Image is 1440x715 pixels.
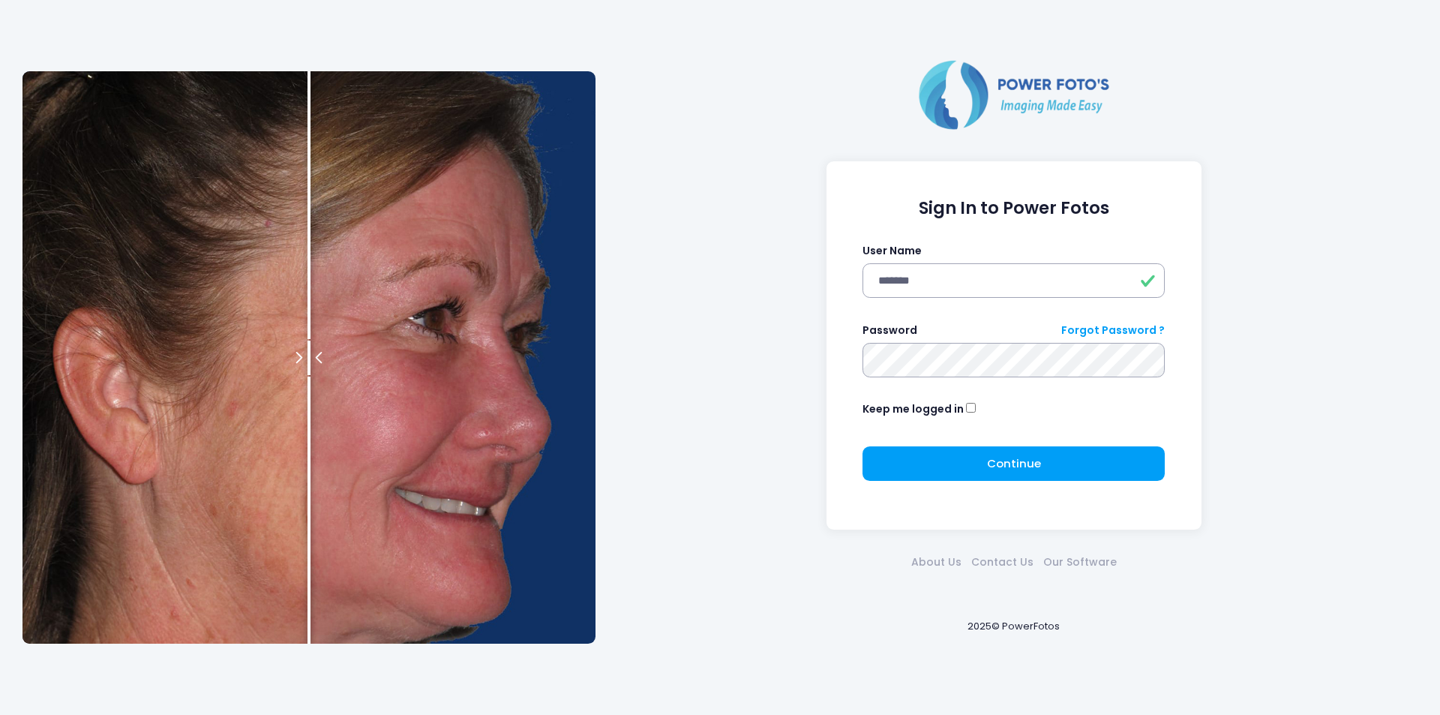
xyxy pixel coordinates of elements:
[966,554,1038,570] a: Contact Us
[862,198,1165,218] h1: Sign In to Power Fotos
[862,446,1165,481] button: Continue
[1038,554,1121,570] a: Our Software
[1061,323,1165,338] a: Forgot Password ?
[913,57,1115,132] img: Logo
[610,594,1417,658] div: 2025© PowerFotos
[906,554,966,570] a: About Us
[862,243,922,259] label: User Name
[987,455,1041,471] span: Continue
[862,401,964,417] label: Keep me logged in
[862,323,917,338] label: Password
